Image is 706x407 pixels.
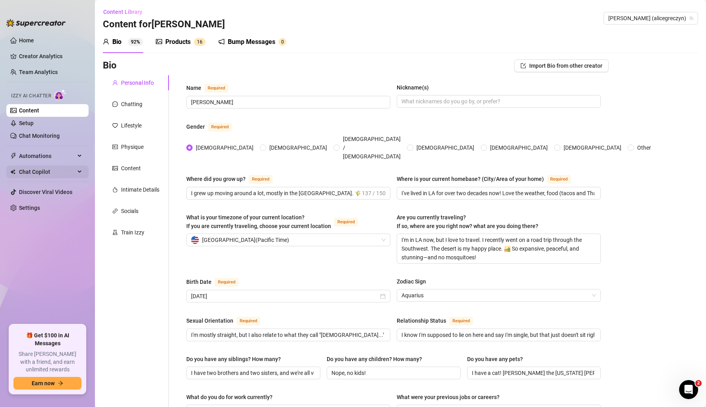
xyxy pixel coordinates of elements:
span: [DEMOGRAPHIC_DATA] [413,143,477,152]
label: Where did you grow up? [186,174,281,184]
label: Where is your current homebase? (City/Area of your home) [397,174,579,184]
img: logo-BBDzfeDw.svg [6,19,66,27]
div: Intimate Details [121,185,159,194]
label: Name [186,83,237,93]
span: Required [237,317,260,325]
button: Earn nowarrow-right [13,377,81,390]
span: message [112,101,118,107]
div: Socials [121,207,138,215]
span: Required [334,218,358,226]
div: Content [121,164,141,173]
label: Sexual Orientation [186,316,269,325]
span: Alice (alicegreczyn) [608,12,693,24]
img: us [191,236,199,244]
span: team [689,16,694,21]
label: Nickname(s) [397,83,434,92]
span: arrow-right [58,380,63,386]
span: Are you currently traveling? If so, where are you right now? what are you doing there? [397,214,538,229]
div: Where did you grow up? [186,175,246,183]
iframe: Intercom live chat [679,380,698,399]
span: Izzy AI Chatter [11,92,51,100]
sup: 0 [278,38,286,46]
input: Where is your current homebase? (City/Area of your home) [401,189,594,198]
sup: 92% [128,38,143,46]
span: Import Bio from other creator [529,63,602,69]
span: link [112,208,118,214]
h3: Content for [PERSON_NAME] [103,18,225,31]
span: heart [112,123,118,128]
div: Sexual Orientation [186,316,233,325]
sup: 16 [194,38,206,46]
span: [DEMOGRAPHIC_DATA] [560,143,625,152]
div: Zodiac Sign [397,277,426,286]
span: What is your timezone of your current location? If you are currently traveling, choose your curre... [186,214,331,229]
button: Import Bio from other creator [514,59,609,72]
span: Required [449,317,473,325]
span: [DEMOGRAPHIC_DATA] [266,143,330,152]
div: Nickname(s) [397,83,429,92]
span: Share [PERSON_NAME] with a friend, and earn unlimited rewards [13,350,81,374]
span: notification [218,38,225,45]
a: Creator Analytics [19,50,82,63]
div: Lifestyle [121,121,142,130]
div: Physique [121,143,144,151]
div: Where is your current homebase? (City/Area of your home) [397,175,544,183]
input: Relationship Status [401,331,594,339]
div: Do you have any siblings? How many? [186,355,281,363]
div: Relationship Status [397,316,446,325]
div: Gender [186,122,205,131]
span: Required [249,175,273,184]
span: fire [112,187,118,192]
span: [DEMOGRAPHIC_DATA] [193,143,257,152]
div: Birth Date [186,278,212,286]
a: Home [19,37,34,44]
label: Do you have any pets? [467,355,528,363]
button: Content Library [103,6,149,18]
span: picture [156,38,162,45]
img: Chat Copilot [10,169,15,175]
span: 6 [200,39,203,45]
span: picture [112,165,118,171]
div: What were your previous jobs or careers? [397,393,500,401]
div: Bio [112,37,121,47]
div: Name [186,84,201,92]
label: Zodiac Sign [397,277,432,286]
label: What were your previous jobs or careers? [397,393,505,401]
label: Gender [186,122,240,131]
span: Required [204,84,228,93]
div: Do you have any pets? [467,355,523,363]
span: 1 [197,39,200,45]
span: [DEMOGRAPHIC_DATA] [487,143,551,152]
label: What do you do for work currently? [186,393,278,401]
div: Chatting [121,100,142,108]
span: 137 / 150 [362,189,386,198]
span: Required [547,175,571,184]
span: import [521,63,526,68]
input: Do you have any siblings? How many? [191,369,314,377]
input: Sexual Orientation [191,331,384,339]
span: 2 [695,380,702,386]
span: user [112,80,118,86]
span: experiment [112,230,118,235]
input: Where did you grow up? [191,189,360,198]
a: Settings [19,205,40,211]
span: user [103,38,109,45]
label: Do you have any siblings? How many? [186,355,286,363]
a: Discover Viral Videos [19,189,72,195]
span: 🎁 Get $100 in AI Messages [13,332,81,347]
span: Other [634,143,654,152]
div: Bump Messages [228,37,275,47]
textarea: I'm in LA now, but I love to travel. I recently went on a road trip through the Southwest. The de... [397,234,600,263]
span: [DEMOGRAPHIC_DATA] / [DEMOGRAPHIC_DATA] [340,135,404,161]
label: Do you have any children? How many? [327,355,428,363]
div: What do you do for work currently? [186,393,273,401]
a: Team Analytics [19,69,58,75]
input: Nickname(s) [401,97,594,106]
span: Chat Copilot [19,165,75,178]
span: thunderbolt [10,153,17,159]
input: Birth Date [191,292,379,300]
span: Content Library [103,9,142,15]
input: Do you have any children? How many? [331,369,454,377]
span: Earn now [32,380,55,386]
div: Products [165,37,191,47]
